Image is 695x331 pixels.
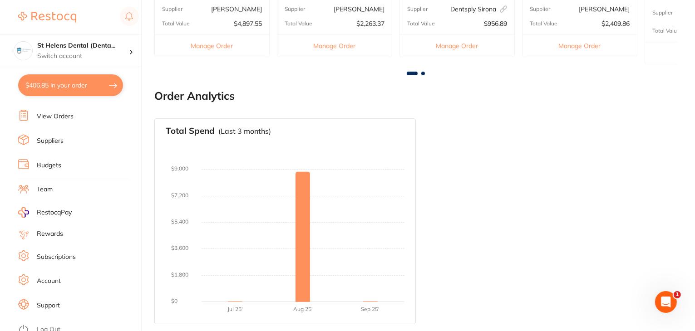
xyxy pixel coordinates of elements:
img: St Helens Dental (DentalTown 2) [14,42,32,60]
span: RestocqPay [37,208,72,217]
h2: Order Analytics [154,90,677,102]
p: [PERSON_NAME] [211,5,262,13]
a: Account [37,277,61,286]
a: Team [37,185,53,194]
p: Total Value [652,28,680,34]
p: Switch account [37,52,129,61]
p: Supplier [162,6,182,12]
h4: St Helens Dental (DentalTown 2) [37,41,129,50]
p: Total Value [285,20,312,27]
a: Suppliers [37,136,64,146]
p: Total Value [530,20,557,27]
button: Manage Order [277,34,392,57]
a: View Orders [37,112,74,121]
a: Rewards [37,229,63,239]
p: Total Value [407,20,435,27]
p: [PERSON_NAME] [579,5,630,13]
a: RestocqPay [18,207,72,218]
button: Manage Order [400,34,514,57]
img: Restocq Logo [18,12,76,23]
button: $406.85 in your order [18,74,123,96]
iframe: Intercom live chat [655,291,677,313]
p: $2,409.86 [601,20,630,27]
p: Supplier [530,6,550,12]
span: 1 [674,291,681,298]
p: [PERSON_NAME] [334,5,384,13]
a: Restocq Logo [18,7,76,28]
p: Supplier [407,6,428,12]
a: Support [37,301,60,310]
p: $4,897.55 [234,20,262,27]
p: Supplier [652,10,673,16]
p: Supplier [285,6,305,12]
img: RestocqPay [18,207,29,218]
a: Subscriptions [37,253,76,262]
p: $2,263.37 [356,20,384,27]
p: (Last 3 months) [218,127,271,135]
h3: Total Spend [166,126,215,136]
button: Manage Order [522,34,637,57]
p: Total Value [162,20,190,27]
p: Dentsply Sirona [450,5,507,13]
a: Budgets [37,161,61,170]
button: Manage Order [155,34,269,57]
p: $956.89 [484,20,507,27]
